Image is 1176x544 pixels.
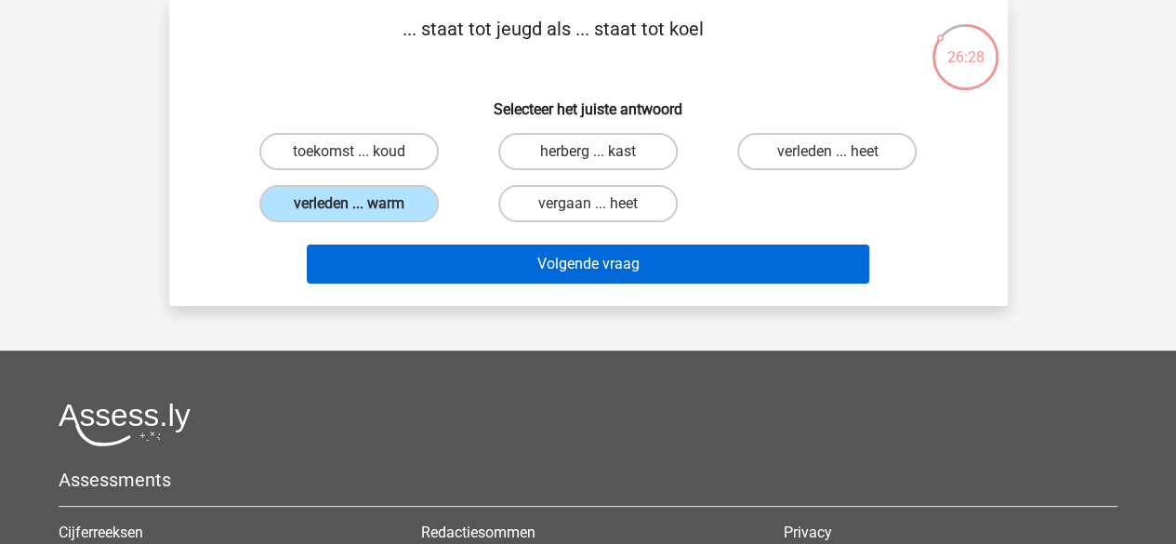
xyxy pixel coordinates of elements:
a: Redactiesommen [421,524,535,541]
label: verleden ... warm [259,185,439,222]
img: Assessly logo [59,403,191,446]
a: Cijferreeksen [59,524,143,541]
p: ... staat tot jeugd als ... staat tot koel [199,15,908,71]
div: 26:28 [931,22,1000,69]
label: toekomst ... koud [259,133,439,170]
button: Volgende vraag [307,245,869,284]
h6: Selecteer het juiste antwoord [199,86,978,118]
label: herberg ... kast [498,133,678,170]
h5: Assessments [59,469,1117,491]
label: vergaan ... heet [498,185,678,222]
a: Privacy [783,524,831,541]
label: verleden ... heet [737,133,917,170]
